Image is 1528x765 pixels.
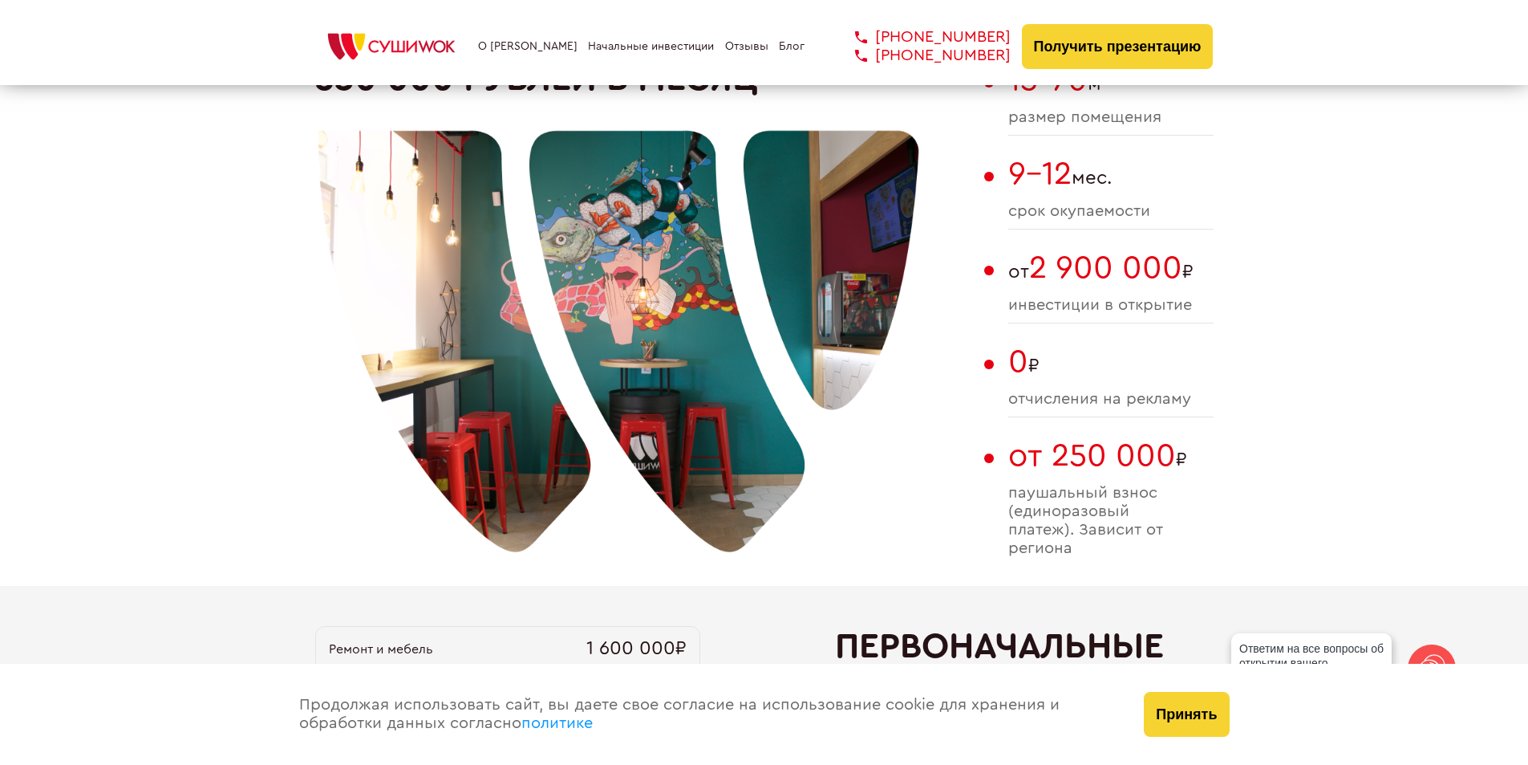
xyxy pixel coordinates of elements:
[1008,296,1214,315] span: инвестиции в открытие
[779,40,805,53] a: Блог
[1022,24,1214,69] button: Получить презентацию
[1008,108,1214,127] span: размер помещения
[588,40,714,53] a: Начальные инвестиции
[1008,437,1214,474] span: ₽
[1008,156,1214,193] span: мес.
[1231,633,1392,693] div: Ответим на все вопросы об открытии вашего [PERSON_NAME]!
[1008,390,1214,409] span: отчисления на рекламу
[831,47,1011,65] a: [PHONE_NUMBER]
[1029,252,1182,284] span: 2 900 000
[835,626,1214,748] h2: Первоначальные вложения в бизнес с Суши Wok
[1008,344,1214,380] span: ₽
[478,40,578,53] a: О [PERSON_NAME]
[1144,692,1229,737] button: Принять
[1008,440,1176,472] span: от 250 000
[725,40,768,53] a: Отзывы
[1008,202,1214,221] span: cрок окупаемости
[283,664,1129,765] div: Продолжая использовать сайт, вы даете свое согласие на использование cookie для хранения и обрабо...
[1008,250,1214,287] span: от ₽
[329,642,433,657] span: Ремонт и мебель
[1008,158,1072,190] span: 9-12
[1008,484,1214,558] span: паушальный взнос (единоразовый платеж). Зависит от региона
[315,29,468,64] img: СУШИWOK
[521,715,593,731] a: политике
[586,638,687,661] span: 1 600 000₽
[1008,346,1028,378] span: 0
[831,28,1011,47] a: [PHONE_NUMBER]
